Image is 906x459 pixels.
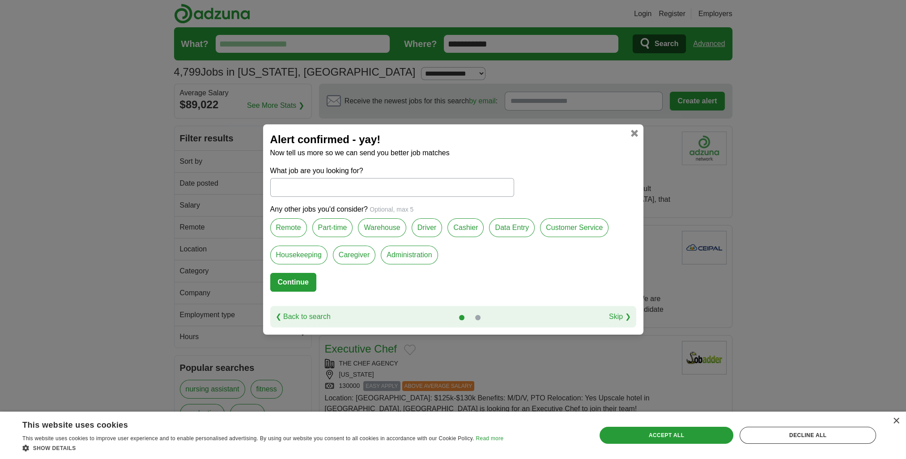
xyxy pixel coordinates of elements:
[476,435,503,442] a: Read more, opens a new window
[270,273,316,292] button: Continue
[312,218,353,237] label: Part-time
[489,218,535,237] label: Data Entry
[270,246,328,264] label: Housekeeping
[540,218,608,237] label: Customer Service
[270,204,636,215] p: Any other jobs you'd consider?
[358,218,406,237] label: Warehouse
[381,246,438,264] label: Administration
[22,417,481,430] div: This website uses cookies
[370,206,413,213] span: Optional, max 5
[412,218,442,237] label: Driver
[276,311,331,322] a: ❮ Back to search
[740,427,876,444] div: Decline all
[447,218,484,237] label: Cashier
[333,246,375,264] label: Caregiver
[22,443,503,452] div: Show details
[270,218,307,237] label: Remote
[270,166,514,176] label: What job are you looking for?
[270,148,636,158] p: Now tell us more so we can send you better job matches
[609,311,631,322] a: Skip ❯
[22,435,474,442] span: This website uses cookies to improve user experience and to enable personalised advertising. By u...
[270,132,636,148] h2: Alert confirmed - yay!
[33,445,76,451] span: Show details
[600,427,733,444] div: Accept all
[893,418,899,425] div: Close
